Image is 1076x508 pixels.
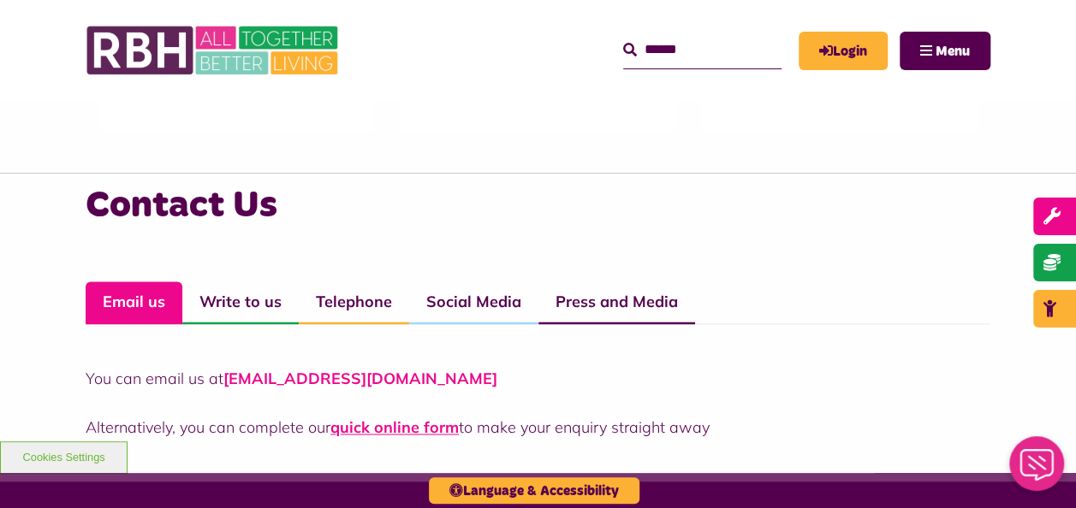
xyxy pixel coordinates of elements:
h3: Contact Us [86,181,990,230]
a: Press and Media [538,281,695,324]
a: Telephone [299,281,409,324]
a: Social Media [409,281,538,324]
a: Write to us [182,281,299,324]
button: Navigation [900,32,990,70]
button: Language & Accessibility [429,477,639,504]
p: Alternatively, you can complete our to make your enquiry straight away [86,416,990,439]
a: Email us [86,281,182,324]
span: Menu [936,44,970,58]
a: MyRBH [799,32,888,70]
p: You can email us at [86,367,990,390]
img: RBH [86,17,342,84]
a: quick online form [330,417,459,437]
input: Search [623,32,782,68]
a: [EMAIL_ADDRESS][DOMAIN_NAME] [223,369,497,388]
iframe: Netcall Web Assistant for live chat [999,431,1076,508]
